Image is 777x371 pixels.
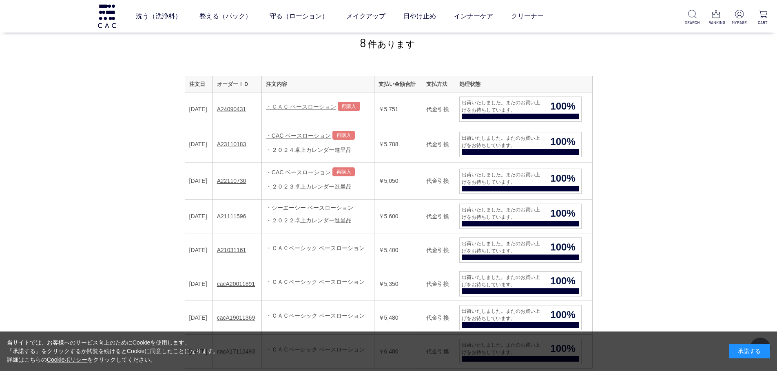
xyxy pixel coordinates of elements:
a: 出荷いたしました。またのお買い上げをお待ちしています。 100% [459,271,588,296]
td: [DATE] [185,301,213,335]
span: 出荷いたしました。またのお買い上げをお待ちしています。 [460,240,545,255]
a: SEARCH [685,10,700,26]
span: 100% [545,307,581,322]
a: Cookieポリシー [47,356,88,363]
th: 注文内容 [261,76,374,92]
span: 100% [545,206,581,221]
span: 出荷いたしました。またのお買い上げをお待ちしています。 [460,274,545,288]
div: ・２０２２卓上カレンダー進呈品 [266,216,370,225]
a: ・ＣＡＣ ベースローション [266,103,336,110]
th: オーダーＩＤ [213,76,261,92]
a: 出荷いたしました。またのお買い上げをお待ちしています。 100% [459,132,588,157]
a: MYPAGE [732,10,747,26]
a: 再購入 [332,131,355,140]
a: 守る（ローション） [270,5,328,28]
div: 当サイトでは、お客様へのサービス向上のためにCookieを使用します。 「承諾する」をクリックするか閲覧を続けるとCookieに同意したことになります。 詳細はこちらの をクリックしてください。 [7,338,219,364]
a: 出荷いたしました。またのお買い上げをお待ちしています。 100% [459,204,588,229]
td: [DATE] [185,200,213,233]
a: RANKING [708,10,724,26]
td: 代金引換 [422,233,455,267]
td: 代金引換 [422,92,455,126]
a: A23110183 [217,141,246,147]
a: 日やけ止め [403,5,436,28]
td: [DATE] [185,163,213,200]
a: クリーナー [511,5,544,28]
img: logo [97,4,117,28]
div: 承諾する [729,344,770,358]
span: 出荷いたしました。またのお買い上げをお待ちしています。 [460,307,545,322]
a: 出荷いたしました。またのお買い上げをお待ちしています。 100% [459,97,588,122]
a: A21031161 [217,247,246,253]
p: RANKING [708,20,724,26]
td: ￥5,600 [374,200,422,233]
td: 代金引換 [422,126,455,163]
td: ￥5,400 [374,233,422,267]
a: インナーケア [454,5,493,28]
div: ・２０２３卓上カレンダー進呈品 [266,182,370,191]
a: 洗う（洗浄料） [136,5,182,28]
span: 件あります [360,39,415,49]
a: A21111596 [217,213,246,220]
a: cacA20011891 [217,281,255,287]
td: [DATE] [185,267,213,301]
a: ・CAC ベースローション [266,169,331,176]
th: 支払方法 [422,76,455,92]
div: ・ＣＡＣベーシック ベースローション [266,278,370,286]
a: cacA19011369 [217,314,255,321]
span: 出荷いたしました。またのお買い上げをお待ちしています。 [460,99,545,114]
a: CART [755,10,770,26]
td: [DATE] [185,126,213,163]
th: 処理状態 [455,76,592,92]
div: ・ＣＡＣベーシック ベースローション [266,312,370,320]
span: 出荷いたしました。またのお買い上げをお待ちしています。 [460,206,545,221]
td: ￥5,350 [374,267,422,301]
span: 100% [545,240,581,255]
a: 出荷いたしました。またのお買い上げをお待ちしています。 100% [459,305,588,330]
p: SEARCH [685,20,700,26]
td: [DATE] [185,233,213,267]
th: 支払い金額合計 [374,76,422,92]
td: ￥5,751 [374,92,422,126]
p: CART [755,20,770,26]
span: 100% [545,171,581,186]
td: 代金引換 [422,200,455,233]
a: 整える（パック） [199,5,252,28]
div: ・ＣＡＣベーシック ベースローション [266,244,370,252]
th: 注文日 [185,76,213,92]
p: MYPAGE [732,20,747,26]
a: ・CAC ベースローション [266,132,331,139]
span: 100% [545,134,581,149]
a: 出荷いたしました。またのお買い上げをお待ちしています。 100% [459,237,588,263]
span: 8 [360,35,366,50]
td: 代金引換 [422,163,455,200]
a: A22110730 [217,178,246,184]
td: ￥5,788 [374,126,422,163]
div: ・シーエーシー ベースローション [266,204,370,212]
span: 100% [545,274,581,288]
span: 100% [545,99,581,114]
span: 出荷いたしました。またのお買い上げをお待ちしています。 [460,134,545,149]
td: 代金引換 [422,267,455,301]
a: メイクアップ [346,5,385,28]
a: 再購入 [332,167,355,176]
td: ￥5,050 [374,163,422,200]
td: ￥5,480 [374,301,422,335]
td: 代金引換 [422,301,455,335]
a: 再購入 [338,102,360,111]
td: [DATE] [185,92,213,126]
a: 出荷いたしました。またのお買い上げをお待ちしています。 100% [459,169,588,194]
div: ・２０２４卓上カレンダー進呈品 [266,146,370,154]
span: 出荷いたしました。またのお買い上げをお待ちしています。 [460,171,545,186]
a: A24090431 [217,106,246,112]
